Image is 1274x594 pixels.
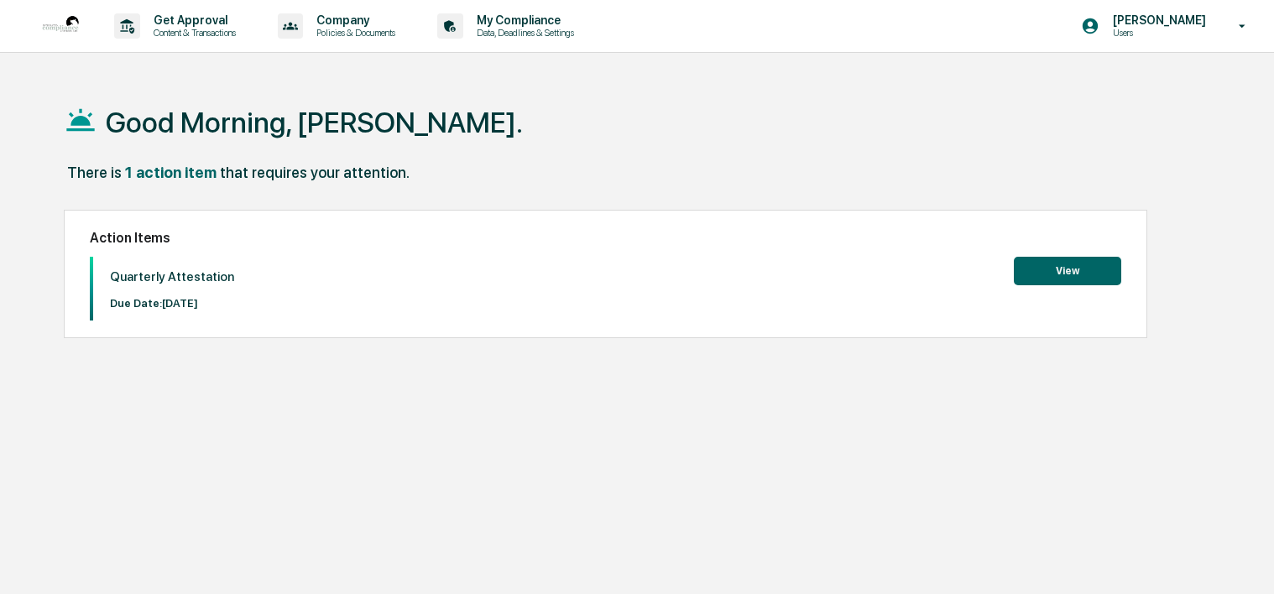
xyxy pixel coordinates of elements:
[1014,262,1121,278] a: View
[140,27,244,39] p: Content & Transactions
[1014,257,1121,285] button: View
[106,106,523,139] h1: Good Morning, [PERSON_NAME].
[463,27,582,39] p: Data, Deadlines & Settings
[67,164,122,181] div: There is
[303,27,404,39] p: Policies & Documents
[110,269,234,284] p: Quarterly Attestation
[1099,27,1214,39] p: Users
[40,6,81,46] img: logo
[90,230,1122,246] h2: Action Items
[1099,13,1214,27] p: [PERSON_NAME]
[220,164,410,181] div: that requires your attention.
[463,13,582,27] p: My Compliance
[110,297,234,310] p: Due Date: [DATE]
[140,13,244,27] p: Get Approval
[125,164,217,181] div: 1 action item
[303,13,404,27] p: Company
